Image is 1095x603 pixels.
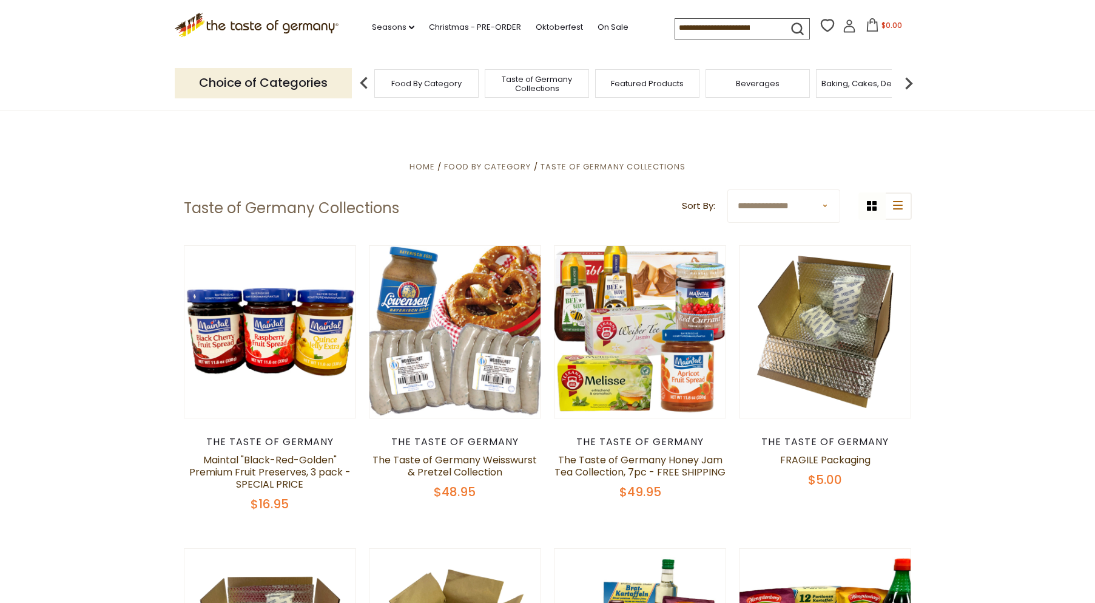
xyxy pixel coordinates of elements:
a: Taste of Germany Collections [541,161,686,172]
img: FRAGILE Packaging [740,246,911,418]
a: Featured Products [611,79,684,88]
a: Oktoberfest [536,21,583,34]
label: Sort By: [682,199,715,214]
span: $16.95 [251,496,289,513]
a: Christmas - PRE-ORDER [429,21,521,34]
a: The Taste of Germany Weisswurst & Pretzel Collection [372,453,537,479]
img: The Taste of Germany Weisswurst & Pretzel Collection [369,246,541,418]
a: Food By Category [391,79,462,88]
img: next arrow [897,71,921,95]
span: $5.00 [808,471,842,488]
p: Choice of Categories [175,68,352,98]
a: Taste of Germany Collections [488,75,585,93]
a: Maintal "Black-Red-Golden" Premium Fruit Preserves, 3 pack - SPECIAL PRICE [189,453,351,491]
div: The Taste of Germany [554,436,727,448]
a: Seasons [372,21,414,34]
a: On Sale [598,21,628,34]
a: Beverages [736,79,780,88]
span: $48.95 [434,483,476,500]
a: The Taste of Germany Honey Jam Tea Collection, 7pc - FREE SHIPPING [554,453,726,479]
img: previous arrow [352,71,376,95]
img: Maintal "Black-Red-Golden" Premium Fruit Preserves, 3 pack - SPECIAL PRICE [184,246,356,418]
img: The Taste of Germany Honey Jam Tea Collection, 7pc - FREE SHIPPING [554,246,726,418]
div: The Taste of Germany [184,436,357,448]
a: Food By Category [444,161,531,172]
a: Baking, Cakes, Desserts [821,79,915,88]
div: The Taste of Germany [369,436,542,448]
h1: Taste of Germany Collections [184,199,399,217]
a: FRAGILE Packaging [780,453,871,467]
span: $0.00 [881,20,902,30]
span: $49.95 [619,483,661,500]
button: $0.00 [858,18,910,36]
div: The Taste of Germany [739,436,912,448]
a: Home [409,161,435,172]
